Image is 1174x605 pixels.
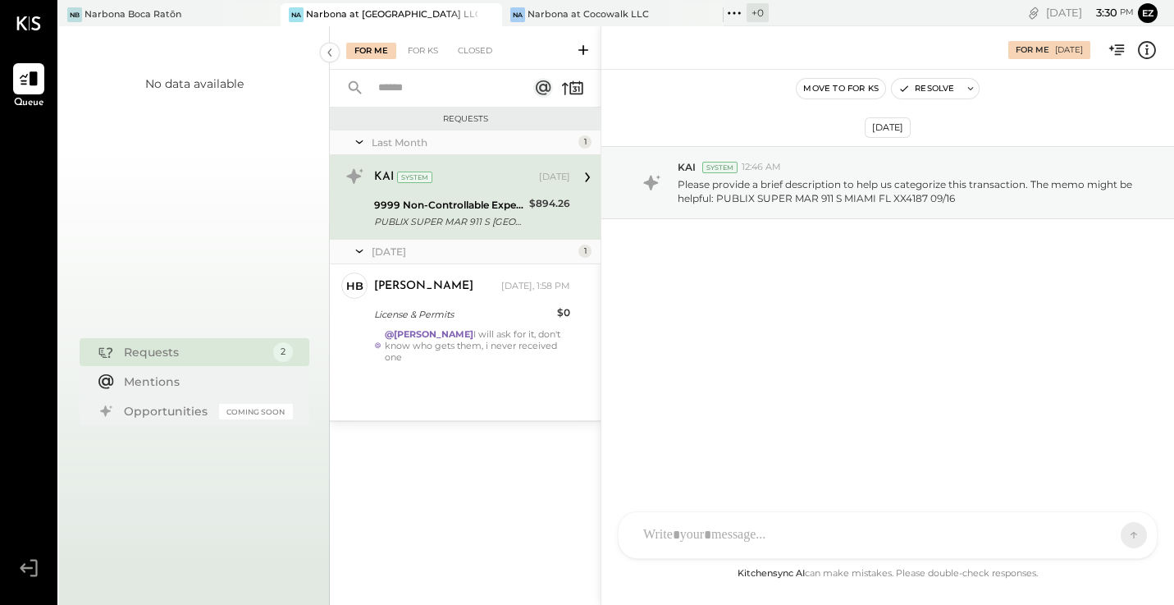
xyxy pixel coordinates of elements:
[124,374,285,390] div: Mentions
[374,197,524,213] div: 9999 Non-Controllable Expenses:Other Income and Expenses:To Be Classified P&L
[747,3,769,22] div: + 0
[124,344,265,360] div: Requests
[865,117,911,138] div: [DATE]
[374,278,473,295] div: [PERSON_NAME]
[1120,7,1134,18] span: pm
[578,135,592,149] div: 1
[578,245,592,258] div: 1
[400,43,446,59] div: For KS
[1046,5,1134,21] div: [DATE]
[1,63,57,111] a: Queue
[742,161,781,174] span: 12:46 AM
[372,135,574,149] div: Last Month
[1026,4,1042,21] div: copy link
[338,113,592,125] div: Requests
[702,162,738,173] div: System
[539,171,570,184] div: [DATE]
[510,7,525,22] div: Na
[372,245,574,259] div: [DATE]
[374,306,552,323] div: License & Permits
[528,8,649,21] div: Narbona at Cocowalk LLC
[374,213,524,230] div: PUBLIX SUPER MAR 911 S [GEOGRAPHIC_DATA] 09/16
[306,8,477,21] div: Narbona at [GEOGRAPHIC_DATA] LLC
[85,8,181,21] div: Narbona Boca Ratōn
[529,195,570,212] div: $894.26
[346,43,396,59] div: For Me
[892,79,961,99] button: Resolve
[346,278,363,294] div: HB
[145,76,244,92] div: No data available
[67,7,82,22] div: NB
[385,328,473,340] strong: @[PERSON_NAME]
[385,328,570,363] div: I will ask for it, don't know who gets them, i never received one
[397,172,432,183] div: System
[450,43,500,59] div: Closed
[797,79,885,99] button: Move to for ks
[273,342,293,362] div: 2
[374,169,394,186] div: KAI
[501,280,570,293] div: [DATE], 1:58 PM
[1016,44,1049,56] div: For Me
[1055,44,1083,56] div: [DATE]
[219,404,293,419] div: Coming Soon
[14,96,44,111] span: Queue
[124,403,211,419] div: Opportunities
[1138,3,1158,23] button: Ez
[557,305,570,321] div: $0
[678,177,1137,205] p: Please provide a brief description to help us categorize this transaction. The memo might be help...
[1085,5,1117,21] span: 3 : 30
[289,7,304,22] div: Na
[678,160,696,174] span: KAI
